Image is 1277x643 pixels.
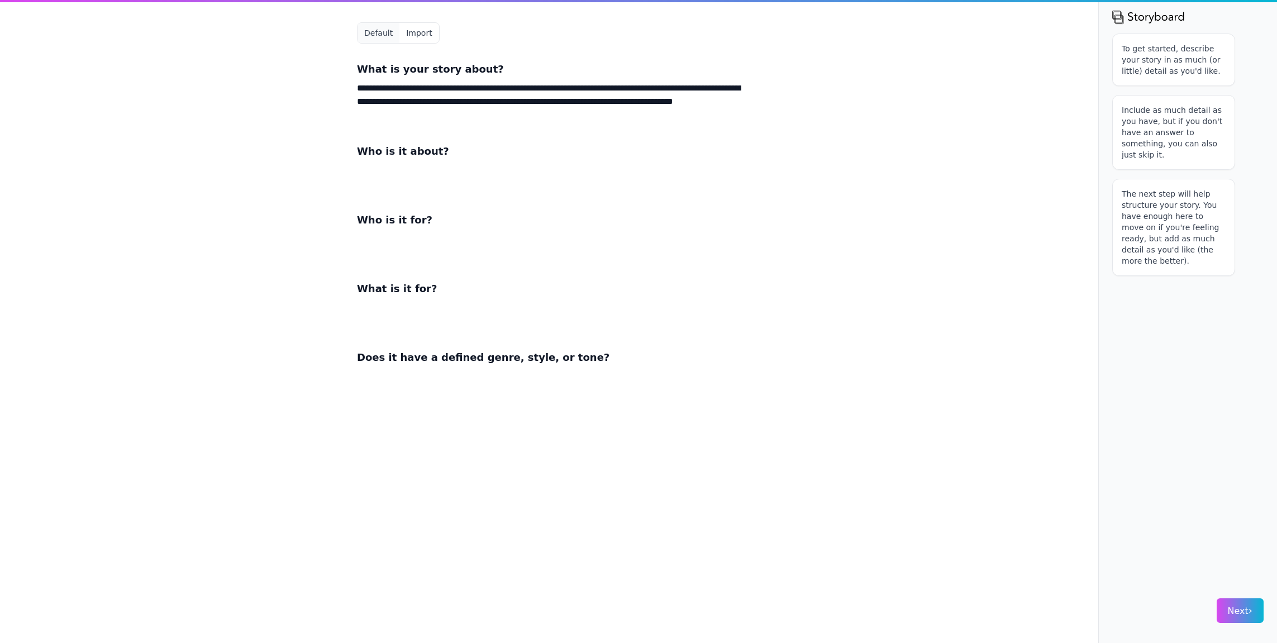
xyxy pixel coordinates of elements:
[357,144,741,159] h3: Who is it about?
[357,212,741,228] h3: Who is it for?
[358,23,399,43] button: Default
[1122,104,1226,160] p: Include as much detail as you have, but if you don't have an answer to something, you can also ju...
[357,61,741,77] h3: What is your story about?
[1217,598,1264,623] button: Next›
[1249,604,1252,616] span: ›
[1228,606,1252,616] span: Next
[1122,43,1226,77] p: To get started, describe your story in as much (or little) detail as you'd like.
[1112,9,1185,25] img: storyboard
[357,281,741,297] h3: What is it for?
[357,350,741,365] h3: Does it have a defined genre, style, or tone?
[1122,188,1226,266] p: The next step will help structure your story. You have enough here to move on if you're feeling r...
[399,23,439,43] button: Import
